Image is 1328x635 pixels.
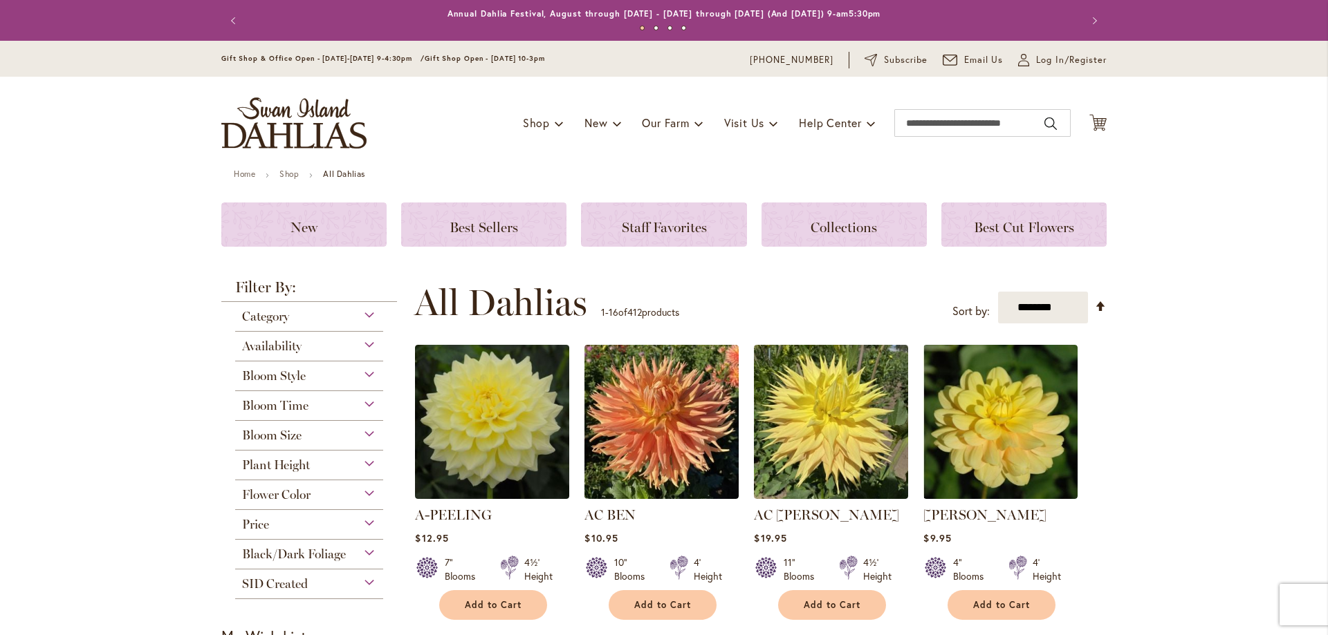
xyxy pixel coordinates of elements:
[750,53,833,67] a: [PHONE_NUMBER]
[627,305,642,319] span: 412
[242,368,306,383] span: Bloom Style
[221,7,249,35] button: Previous
[323,169,365,179] strong: All Dahlias
[601,305,605,319] span: 1
[884,53,928,67] span: Subscribe
[754,531,786,544] span: $19.95
[425,54,545,63] span: Gift Shop Open - [DATE] 10-3pm
[401,202,566,247] a: Best Sellers
[943,53,1004,67] a: Email Us
[221,97,367,149] a: store logo
[609,305,618,319] span: 16
[642,115,689,130] span: Our Farm
[523,115,550,130] span: Shop
[584,531,618,544] span: $10.95
[667,26,672,30] button: 3 of 4
[221,54,425,63] span: Gift Shop & Office Open - [DATE]-[DATE] 9-4:30pm /
[804,599,860,611] span: Add to Cart
[784,556,822,583] div: 11" Blooms
[1033,556,1061,583] div: 4' Height
[242,576,308,591] span: SID Created
[242,309,289,324] span: Category
[941,202,1107,247] a: Best Cut Flowers
[974,219,1074,236] span: Best Cut Flowers
[221,280,397,302] strong: Filter By:
[279,169,299,179] a: Shop
[1018,53,1107,67] a: Log In/Register
[622,219,707,236] span: Staff Favorites
[654,26,658,30] button: 2 of 4
[681,26,686,30] button: 4 of 4
[448,8,881,19] a: Annual Dahlia Festival, August through [DATE] - [DATE] through [DATE] (And [DATE]) 9-am5:30pm
[445,556,483,583] div: 7" Blooms
[863,556,892,583] div: 4½' Height
[634,599,691,611] span: Add to Cart
[290,219,317,236] span: New
[754,489,908,502] a: AC Jeri
[242,457,310,473] span: Plant Height
[754,345,908,499] img: AC Jeri
[415,531,448,544] span: $12.95
[415,489,569,502] a: A-Peeling
[923,531,951,544] span: $9.95
[778,590,886,620] button: Add to Cart
[584,115,607,130] span: New
[953,556,992,583] div: 4" Blooms
[10,586,49,625] iframe: Launch Accessibility Center
[1079,7,1107,35] button: Next
[242,428,302,443] span: Bloom Size
[242,547,346,562] span: Black/Dark Foliage
[799,115,862,130] span: Help Center
[242,339,302,354] span: Availability
[640,26,645,30] button: 1 of 4
[601,301,679,323] p: - of products
[242,487,311,502] span: Flower Color
[584,345,739,499] img: AC BEN
[450,219,518,236] span: Best Sellers
[415,345,569,499] img: A-Peeling
[865,53,928,67] a: Subscribe
[923,506,1046,523] a: [PERSON_NAME]
[973,599,1030,611] span: Add to Cart
[811,219,877,236] span: Collections
[415,506,492,523] a: A-PEELING
[439,590,547,620] button: Add to Cart
[614,556,653,583] div: 10" Blooms
[234,169,255,179] a: Home
[754,506,899,523] a: AC [PERSON_NAME]
[1036,53,1107,67] span: Log In/Register
[964,53,1004,67] span: Email Us
[584,489,739,502] a: AC BEN
[609,590,717,620] button: Add to Cart
[584,506,636,523] a: AC BEN
[221,202,387,247] a: New
[952,298,990,324] label: Sort by:
[524,556,553,583] div: 4½' Height
[923,489,1078,502] a: AHOY MATEY
[948,590,1055,620] button: Add to Cart
[694,556,722,583] div: 4' Height
[923,345,1078,499] img: AHOY MATEY
[414,282,587,323] span: All Dahlias
[724,115,764,130] span: Visit Us
[242,398,308,413] span: Bloom Time
[465,599,522,611] span: Add to Cart
[581,202,746,247] a: Staff Favorites
[242,517,269,532] span: Price
[762,202,927,247] a: Collections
